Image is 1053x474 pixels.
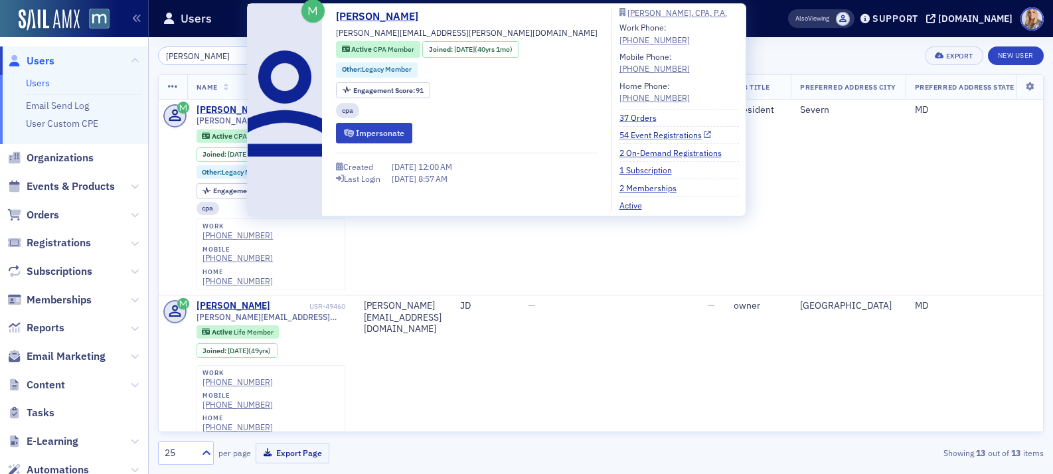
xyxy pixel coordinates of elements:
[7,179,115,194] a: Events & Products
[202,377,273,387] div: [PHONE_NUMBER]
[619,129,712,141] a: 54 Event Registrations
[234,327,274,337] span: Life Member
[422,41,519,58] div: Joined: 1985-07-01 00:00:00
[158,46,285,65] input: Search…
[228,346,248,355] span: [DATE]
[27,293,92,307] span: Memberships
[202,168,272,177] a: Other:Legacy Member
[202,150,228,159] span: Joined :
[202,222,273,230] div: work
[202,422,273,432] a: [PHONE_NUMBER]
[202,167,222,177] span: Other :
[418,161,452,172] span: 12:00 AM
[619,50,690,75] div: Mobile Phone:
[342,44,414,55] a: Active CPA Member
[528,299,535,311] span: —
[988,46,1044,65] a: New User
[202,392,273,400] div: mobile
[181,11,212,27] h1: Users
[619,164,682,176] a: 1 Subscription
[734,104,781,116] div: President
[197,325,280,339] div: Active: Active: Life Member
[218,447,251,459] label: per page
[197,116,345,125] span: [PERSON_NAME][EMAIL_ADDRESS][PERSON_NAME][DOMAIN_NAME]
[336,82,430,99] div: Engagement Score: 91
[708,299,715,311] span: —
[197,343,278,358] div: Joined: 1976-08-01 00:00:00
[1020,7,1044,31] span: Profile
[27,378,65,392] span: Content
[938,13,1012,25] div: [DOMAIN_NAME]
[795,14,829,23] span: Viewing
[165,446,194,460] div: 25
[460,300,510,312] div: JD
[974,447,988,459] strong: 13
[197,129,281,143] div: Active: Active: CPA Member
[213,187,284,195] div: 91
[342,64,362,74] span: Other :
[202,253,273,263] a: [PHONE_NUMBER]
[272,302,345,311] div: USR-49460
[734,300,781,312] div: owner
[212,131,234,141] span: Active
[336,103,359,118] div: cpa
[7,54,54,68] a: Users
[27,151,94,165] span: Organizations
[7,349,106,364] a: Email Marketing
[202,230,273,240] a: [PHONE_NUMBER]
[364,300,442,335] div: [PERSON_NAME][EMAIL_ADDRESS][DOMAIN_NAME]
[7,264,92,279] a: Subscriptions
[228,150,286,159] div: (40yrs 1mo)
[1009,447,1023,459] strong: 13
[27,264,92,279] span: Subscriptions
[619,21,690,46] div: Work Phone:
[7,293,92,307] a: Memberships
[26,118,98,129] a: User Custom CPE
[872,13,918,25] div: Support
[228,347,271,355] div: (49yrs)
[800,104,896,116] div: Severn
[342,64,412,75] a: Other:Legacy Member
[27,54,54,68] span: Users
[89,9,110,29] img: SailAMX
[7,208,59,222] a: Orders
[800,300,896,312] div: [GEOGRAPHIC_DATA]
[619,9,739,17] a: [PERSON_NAME], CPA, P.A.
[418,173,447,184] span: 8:57 AM
[7,378,65,392] a: Content
[758,447,1044,459] div: Showing out of items
[202,276,273,286] a: [PHONE_NUMBER]
[619,199,652,211] a: Active
[336,27,598,39] span: [PERSON_NAME][EMAIL_ADDRESS][PERSON_NAME][DOMAIN_NAME]
[27,434,78,449] span: E-Learning
[202,400,273,410] div: [PHONE_NUMBER]
[27,321,64,335] span: Reports
[197,312,345,322] span: [PERSON_NAME][EMAIL_ADDRESS][DOMAIN_NAME]
[197,300,270,312] a: [PERSON_NAME]
[454,44,475,54] span: [DATE]
[343,163,373,171] div: Created
[27,349,106,364] span: Email Marketing
[7,434,78,449] a: E-Learning
[202,347,228,355] span: Joined :
[336,9,428,25] a: [PERSON_NAME]
[197,183,291,198] div: Engagement Score: 91
[7,151,94,165] a: Organizations
[627,9,727,17] div: [PERSON_NAME], CPA, P.A.
[619,62,690,74] a: [PHONE_NUMBER]
[213,186,276,195] span: Engagement Score :
[619,92,690,104] a: [PHONE_NUMBER]
[197,202,220,215] div: cpa
[26,100,89,112] a: Email Send Log
[619,112,667,123] a: 37 Orders
[915,82,1014,92] span: Preferred Address State
[336,41,420,58] div: Active: Active: CPA Member
[925,46,983,65] button: Export
[619,182,687,194] a: 2 Memberships
[915,104,1042,116] div: MD
[197,165,278,179] div: Other:
[27,208,59,222] span: Orders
